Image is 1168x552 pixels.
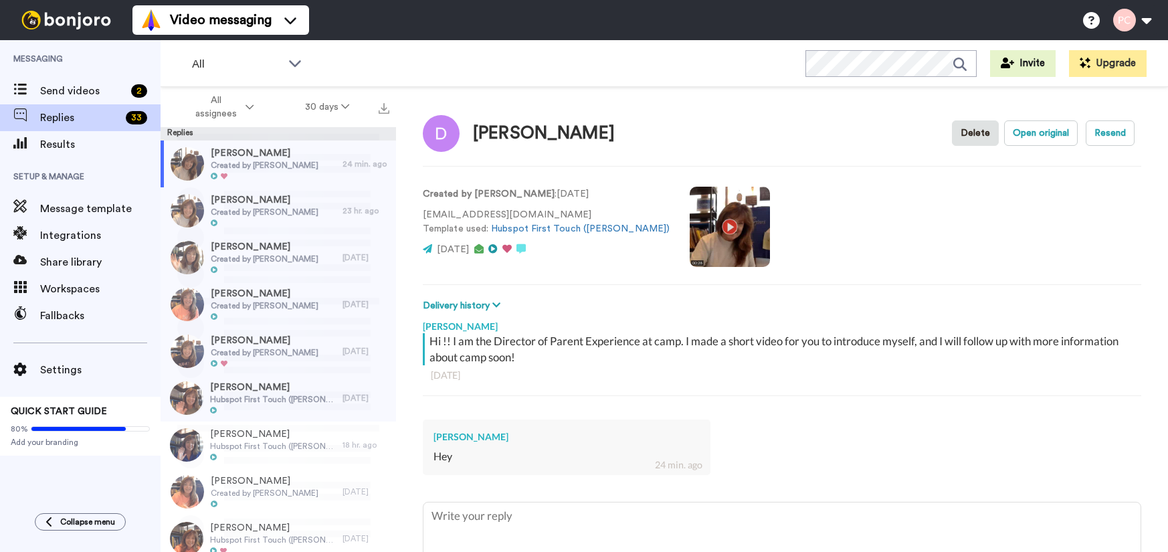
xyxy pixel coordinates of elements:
p: [EMAIL_ADDRESS][DOMAIN_NAME] Template used: [423,208,670,236]
button: Open original [1004,120,1078,146]
span: Share library [40,254,161,270]
button: Delete [952,120,999,146]
a: [PERSON_NAME]Created by [PERSON_NAME][DATE] [161,281,396,328]
span: [PERSON_NAME] [210,521,336,535]
img: 64973241-93bd-4f89-a386-b1a82b647212-thumb.jpg [170,381,203,415]
span: Send videos [40,83,126,99]
div: Hey [433,449,700,464]
div: Hi !! I am the Director of Parent Experience at camp. I made a short video for you to introduce m... [429,333,1138,365]
p: : [DATE] [423,187,670,201]
span: Results [40,136,161,153]
div: 24 min. ago [655,458,702,472]
span: Message template [40,201,161,217]
span: 80% [11,424,28,434]
a: [PERSON_NAME]Created by [PERSON_NAME][DATE] [161,234,396,281]
img: 19bb59c1-0946-479d-833a-c98ad59e88e5-thumb.jpg [171,241,204,274]
div: [DATE] [343,346,389,357]
div: [DATE] [343,299,389,310]
button: All assignees [163,88,280,126]
button: Delivery history [423,298,504,313]
div: [PERSON_NAME] [423,313,1141,333]
span: Collapse menu [60,517,115,527]
span: QUICK START GUIDE [11,407,107,416]
a: [PERSON_NAME]Created by [PERSON_NAME]23 hr. ago [161,187,396,234]
span: Hubspot First Touch ([PERSON_NAME]) [210,394,336,405]
a: [PERSON_NAME]Created by [PERSON_NAME][DATE] [161,328,396,375]
span: Created by [PERSON_NAME] [211,300,318,311]
div: [DATE] [343,393,389,403]
span: [PERSON_NAME] [211,287,318,300]
div: 2 [131,84,147,98]
img: 0a991b87-d83c-4cde-8963-0f12e745cccb-thumb.jpg [170,428,203,462]
img: 1ca18fa3-3d5f-44e8-8c00-96cc40608987-thumb.jpg [171,194,204,227]
div: 24 min. ago [343,159,389,169]
button: 30 days [280,95,375,119]
span: [PERSON_NAME] [211,147,318,160]
span: Created by [PERSON_NAME] [211,160,318,171]
span: Settings [40,362,161,378]
div: 18 hr. ago [343,440,389,450]
div: [DATE] [343,486,389,497]
div: 23 hr. ago [343,205,389,216]
img: export.svg [379,103,389,114]
div: 33 [126,111,147,124]
span: [PERSON_NAME] [210,381,336,394]
span: Replies [40,110,120,126]
span: Created by [PERSON_NAME] [211,207,318,217]
button: Invite [990,50,1056,77]
div: [DATE] [431,369,1133,382]
span: All [192,56,282,72]
span: All assignees [189,94,243,120]
div: [PERSON_NAME] [433,430,700,444]
a: [PERSON_NAME]Hubspot First Touch ([PERSON_NAME])18 hr. ago [161,422,396,468]
div: [DATE] [343,533,389,544]
span: Created by [PERSON_NAME] [211,254,318,264]
div: Replies [161,127,396,141]
a: Hubspot First Touch ([PERSON_NAME]) [491,224,670,234]
img: Image of Dan [423,115,460,152]
a: [PERSON_NAME]Created by [PERSON_NAME]24 min. ago [161,141,396,187]
div: [DATE] [343,252,389,263]
span: [DATE] [437,245,469,254]
a: [PERSON_NAME]Created by [PERSON_NAME][DATE] [161,468,396,515]
button: Resend [1086,120,1135,146]
button: Export all results that match these filters now. [375,97,393,117]
span: Integrations [40,227,161,244]
span: Add your branding [11,437,150,448]
img: f4025458-673f-40ab-837e-95c9b7a2a11c-thumb.jpg [171,288,204,321]
span: [PERSON_NAME] [211,334,318,347]
span: Fallbacks [40,308,161,324]
span: [PERSON_NAME] [211,193,318,207]
span: [PERSON_NAME] [211,474,318,488]
span: [PERSON_NAME] [210,428,336,441]
img: ef7e4261-8d7e-43d9-9e83-91ba9838d47d-thumb.jpg [171,475,204,509]
div: [PERSON_NAME] [473,124,615,143]
a: [PERSON_NAME]Hubspot First Touch ([PERSON_NAME])[DATE] [161,375,396,422]
span: Hubspot First Touch ([PERSON_NAME]) [210,441,336,452]
span: Workspaces [40,281,161,297]
span: Video messaging [170,11,272,29]
button: Upgrade [1069,50,1147,77]
span: Created by [PERSON_NAME] [211,347,318,358]
img: vm-color.svg [140,9,162,31]
img: 1c6cfaa2-e0c7-4dad-b9db-c39ddd1e9c9b-thumb.jpg [171,335,204,368]
span: Hubspot First Touch ([PERSON_NAME]) [210,535,336,545]
span: Created by [PERSON_NAME] [211,488,318,498]
strong: Created by [PERSON_NAME] [423,189,555,199]
img: 41b09049-5604-4392-985c-f68e13f999c7-thumb.jpg [171,147,204,181]
span: [PERSON_NAME] [211,240,318,254]
button: Collapse menu [35,513,126,531]
img: bj-logo-header-white.svg [16,11,116,29]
